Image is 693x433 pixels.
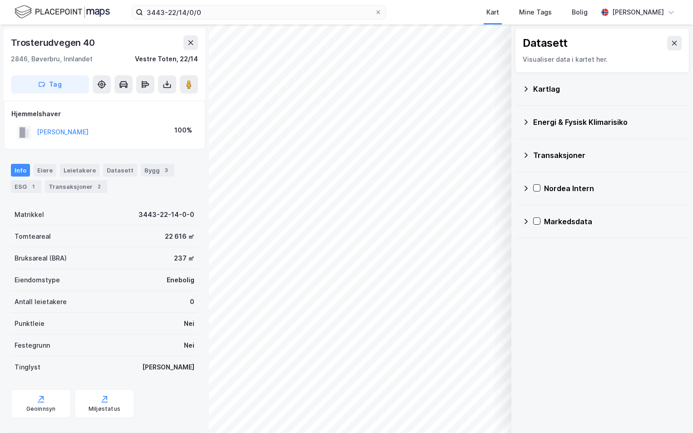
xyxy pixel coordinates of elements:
[11,180,41,193] div: ESG
[544,183,682,194] div: Nordea Intern
[174,125,192,136] div: 100%
[162,166,171,175] div: 3
[45,180,107,193] div: Transaksjoner
[11,35,97,50] div: Trosterudvegen 40
[94,182,104,191] div: 2
[15,340,50,351] div: Festegrunn
[34,164,56,177] div: Eiere
[167,275,194,285] div: Enebolig
[523,36,568,50] div: Datasett
[15,4,110,20] img: logo.f888ab2527a4732fd821a326f86c7f29.svg
[15,231,51,242] div: Tomteareal
[15,296,67,307] div: Antall leietakere
[533,117,682,128] div: Energi & Fysisk Klimarisiko
[15,275,60,285] div: Eiendomstype
[190,296,194,307] div: 0
[11,164,30,177] div: Info
[184,340,194,351] div: Nei
[519,7,552,18] div: Mine Tags
[15,318,45,329] div: Punktleie
[11,54,93,64] div: 2846, Bøverbru, Innlandet
[142,362,194,373] div: [PERSON_NAME]
[103,164,137,177] div: Datasett
[165,231,194,242] div: 22 616 ㎡
[523,54,682,65] div: Visualiser data i kartet her.
[15,209,44,220] div: Matrikkel
[141,164,174,177] div: Bygg
[15,362,40,373] div: Tinglyst
[26,405,56,413] div: Geoinnsyn
[533,150,682,161] div: Transaksjoner
[139,209,194,220] div: 3443-22-14-0-0
[184,318,194,329] div: Nei
[648,389,693,433] iframe: Chat Widget
[11,108,198,119] div: Hjemmelshaver
[143,5,375,19] input: Søk på adresse, matrikkel, gårdeiere, leietakere eller personer
[89,405,120,413] div: Miljøstatus
[60,164,99,177] div: Leietakere
[174,253,194,264] div: 237 ㎡
[15,253,67,264] div: Bruksareal (BRA)
[29,182,38,191] div: 1
[612,7,664,18] div: [PERSON_NAME]
[533,84,682,94] div: Kartlag
[486,7,499,18] div: Kart
[11,75,89,93] button: Tag
[572,7,588,18] div: Bolig
[544,216,682,227] div: Markedsdata
[135,54,198,64] div: Vestre Toten, 22/14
